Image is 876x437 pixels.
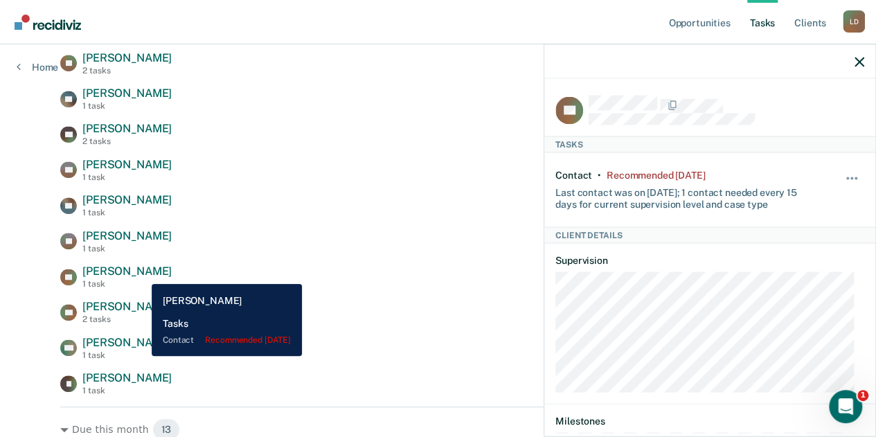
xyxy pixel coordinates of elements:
span: [PERSON_NAME] [82,336,172,349]
dt: Supervision [555,255,864,267]
div: Contact [555,170,592,181]
div: 1 task [82,101,172,111]
span: 1 [857,390,868,401]
span: [PERSON_NAME] [82,371,172,384]
div: Last contact was on [DATE]; 1 contact needed every 15 days for current supervision level and case... [555,181,813,211]
span: [PERSON_NAME] [82,265,172,278]
div: L D [843,10,865,33]
span: [PERSON_NAME] [82,300,172,313]
span: [PERSON_NAME] [82,122,172,135]
button: Profile dropdown button [843,10,865,33]
img: Recidiviz [15,15,81,30]
div: 1 task [82,350,172,360]
div: 1 task [82,172,172,182]
span: [PERSON_NAME] [82,87,172,100]
div: 2 tasks [82,136,172,146]
span: [PERSON_NAME] [82,229,172,242]
a: Home [17,61,58,73]
div: Client Details [544,226,875,243]
dt: Milestones [555,416,864,427]
div: • [598,170,601,181]
iframe: Intercom live chat [829,390,862,423]
div: Tasks [544,136,875,152]
div: 1 task [82,386,172,395]
span: [PERSON_NAME] [82,158,172,171]
div: 1 task [82,208,172,217]
span: [PERSON_NAME] [82,51,172,64]
span: [PERSON_NAME] [82,193,172,206]
div: Recommended 14 days ago [607,170,705,181]
div: 2 tasks [82,314,172,324]
div: 1 task [82,244,172,253]
div: 1 task [82,279,172,289]
div: 2 tasks [82,66,172,75]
